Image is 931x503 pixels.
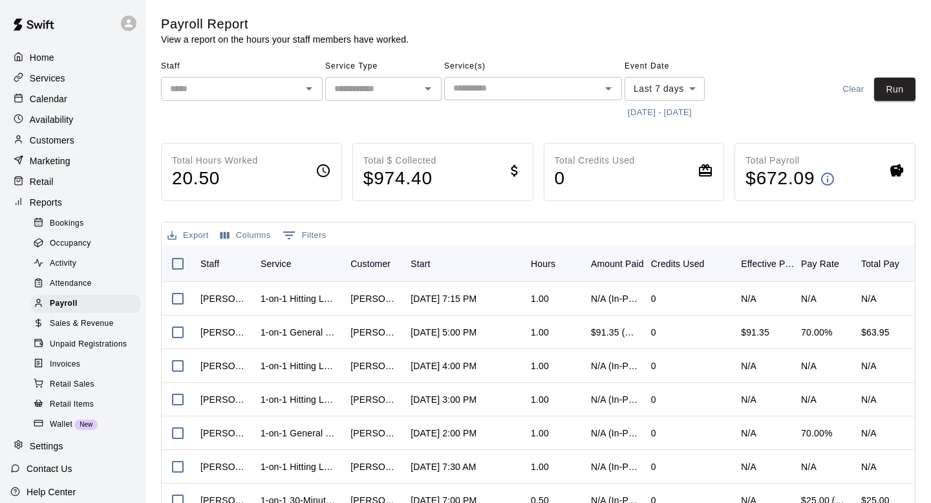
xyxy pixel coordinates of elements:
[861,393,877,406] div: N/A
[734,383,795,416] div: N/A
[861,460,877,473] div: N/A
[254,246,344,282] div: Service
[734,416,795,450] div: N/A
[27,486,76,498] p: Help Center
[350,460,398,473] div: John Findley
[645,246,734,282] div: Credits Used
[741,246,795,282] div: Effective Price
[651,460,656,473] div: 0
[74,421,98,428] span: New
[30,440,63,453] p: Settings
[734,316,795,349] div: $91.35
[31,414,145,434] a: WalletNew
[591,246,644,282] div: Amount Paid
[172,167,258,190] h4: 20.50
[194,246,254,282] div: Staff
[10,131,135,150] div: Customers
[31,354,145,374] a: Invoices
[861,292,877,305] div: N/A
[531,246,555,282] div: Hours
[591,427,638,440] div: N/A (In-Person)
[833,78,874,102] button: Clear
[31,255,140,273] div: Activity
[161,56,323,77] span: Staff
[10,172,135,191] a: Retail
[31,235,140,253] div: Occupancy
[801,246,839,282] div: Pay Rate
[625,77,705,101] div: Last 7 days
[350,246,391,282] div: Customer
[861,427,877,440] div: N/A
[200,292,248,305] div: Danny Hill
[344,246,404,282] div: Customer
[31,374,145,394] a: Retail Sales
[30,113,74,126] p: Availability
[10,436,135,456] a: Settings
[30,134,74,147] p: Customers
[350,326,398,339] div: Corey Graupman
[10,110,135,129] a: Availability
[591,393,638,406] div: N/A (In-Person)
[200,427,248,440] div: Jake Deakins
[200,393,248,406] div: Danny Hill
[200,359,248,372] div: Danny Hill
[325,56,442,77] span: Service Type
[411,292,476,305] div: Sep 16, 2025, 7:15 PM
[363,154,436,167] p: Total $ Collected
[651,326,656,339] div: 0
[531,393,549,406] div: 1.00
[801,359,817,372] div: N/A
[411,359,476,372] div: Sep 16, 2025, 4:00 PM
[261,393,337,406] div: 1-on-1 Hitting Lesson w/ Danny Hill
[50,237,91,250] span: Occupancy
[350,359,398,372] div: Cody Doscher
[524,246,584,282] div: Hours
[30,175,54,188] p: Retail
[531,292,549,305] div: 1.00
[31,416,140,434] div: WalletNew
[261,460,337,473] div: 1-on-1 Hitting Lesson w/ Danny Hill
[801,427,832,440] div: 70.00%
[217,226,274,246] button: Select columns
[31,334,145,354] a: Unpaid Registrations
[591,460,638,473] div: N/A (In-Person)
[31,396,140,414] div: Retail Items
[591,359,638,372] div: N/A (In-Person)
[261,326,337,339] div: 1-on-1 General Lesson
[10,69,135,88] a: Services
[30,155,70,167] p: Marketing
[591,292,638,305] div: N/A (In-Person)
[651,292,656,305] div: 0
[261,359,337,372] div: 1-on-1 Hitting Lesson w/ Danny Hill
[31,315,140,333] div: Sales & Revenue
[801,393,817,406] div: N/A
[861,246,899,282] div: Total Pay
[411,246,430,282] div: Start
[874,78,915,102] button: Run
[411,393,476,406] div: Sep 16, 2025, 3:00 PM
[350,292,398,305] div: Steve Miller
[734,246,795,282] div: Effective Price
[419,80,437,98] button: Open
[651,359,656,372] div: 0
[404,246,524,282] div: Start
[745,167,815,190] h4: $ 672.09
[10,89,135,109] div: Calendar
[161,33,409,46] p: View a report on the hours your staff members have worked.
[10,151,135,171] div: Marketing
[31,314,145,334] a: Sales & Revenue
[625,103,695,123] button: [DATE] - [DATE]
[50,378,94,391] span: Retail Sales
[30,72,65,85] p: Services
[30,196,62,209] p: Reports
[801,326,832,339] div: 70.00%
[50,297,78,310] span: Payroll
[30,51,54,64] p: Home
[861,359,877,372] div: N/A
[50,338,127,351] span: Unpaid Registrations
[625,56,738,77] span: Event Date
